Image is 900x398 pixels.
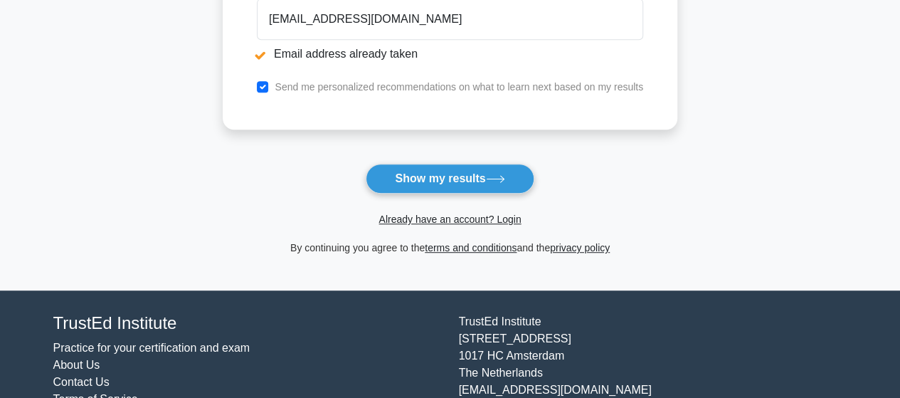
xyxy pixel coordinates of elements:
[53,359,100,371] a: About Us
[257,46,643,63] li: Email address already taken
[425,242,517,253] a: terms and conditions
[53,376,110,388] a: Contact Us
[214,239,686,256] div: By continuing you agree to the and the
[378,214,521,225] a: Already have an account? Login
[53,342,250,354] a: Practice for your certification and exam
[275,81,643,93] label: Send me personalized recommendations on what to learn next based on my results
[550,242,610,253] a: privacy policy
[53,313,442,334] h4: TrustEd Institute
[366,164,534,194] button: Show my results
